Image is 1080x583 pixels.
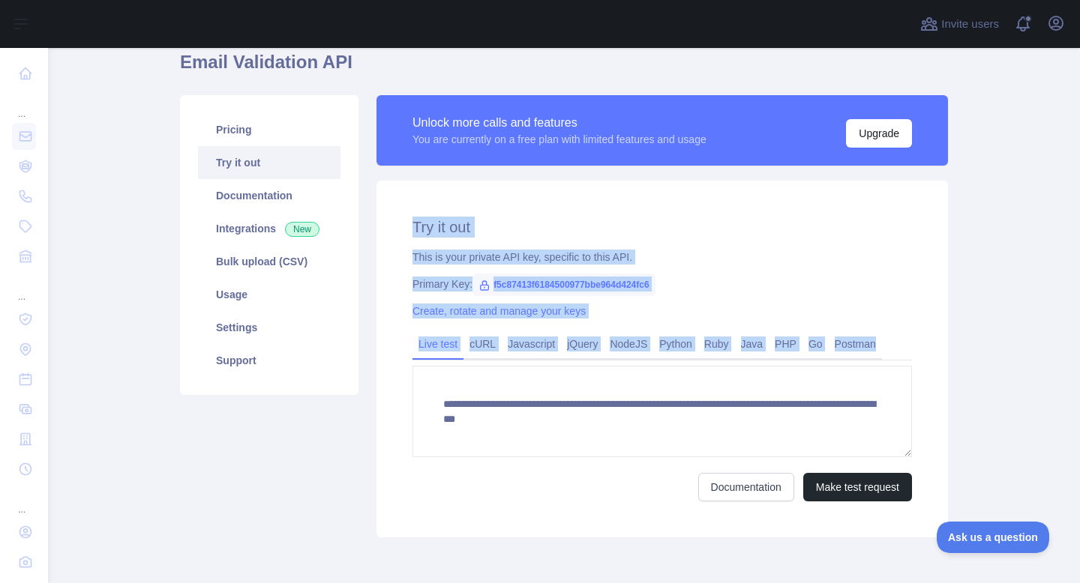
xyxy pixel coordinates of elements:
a: NodeJS [604,332,653,356]
span: f5c87413f6184500977bbe964d424fc6 [472,274,655,296]
a: PHP [769,332,802,356]
div: ... [12,486,36,516]
a: Integrations New [198,212,340,245]
button: Make test request [803,473,912,501]
button: Invite users [917,12,1002,36]
h1: Email Validation API [180,50,948,86]
a: Go [802,332,829,356]
a: Javascript [502,332,561,356]
a: Documentation [698,473,794,501]
div: ... [12,273,36,303]
a: Java [735,332,769,356]
a: Python [653,332,698,356]
a: Create, rotate and manage your keys [412,305,586,317]
a: Ruby [698,332,735,356]
a: Support [198,344,340,377]
h2: Try it out [412,217,912,238]
iframe: Toggle Customer Support [937,522,1050,553]
a: jQuery [561,332,604,356]
div: Primary Key: [412,277,912,291]
a: Settings [198,311,340,344]
a: Bulk upload (CSV) [198,245,340,278]
button: Upgrade [846,119,912,148]
div: You are currently on a free plan with limited features and usage [412,132,706,147]
span: New [285,222,319,237]
a: Usage [198,278,340,311]
a: Try it out [198,146,340,179]
div: ... [12,90,36,120]
a: Pricing [198,113,340,146]
span: Invite users [941,16,999,33]
div: Unlock more calls and features [412,114,706,132]
a: cURL [463,332,502,356]
a: Documentation [198,179,340,212]
div: This is your private API key, specific to this API. [412,250,912,265]
a: Live test [412,332,463,356]
a: Postman [829,332,882,356]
